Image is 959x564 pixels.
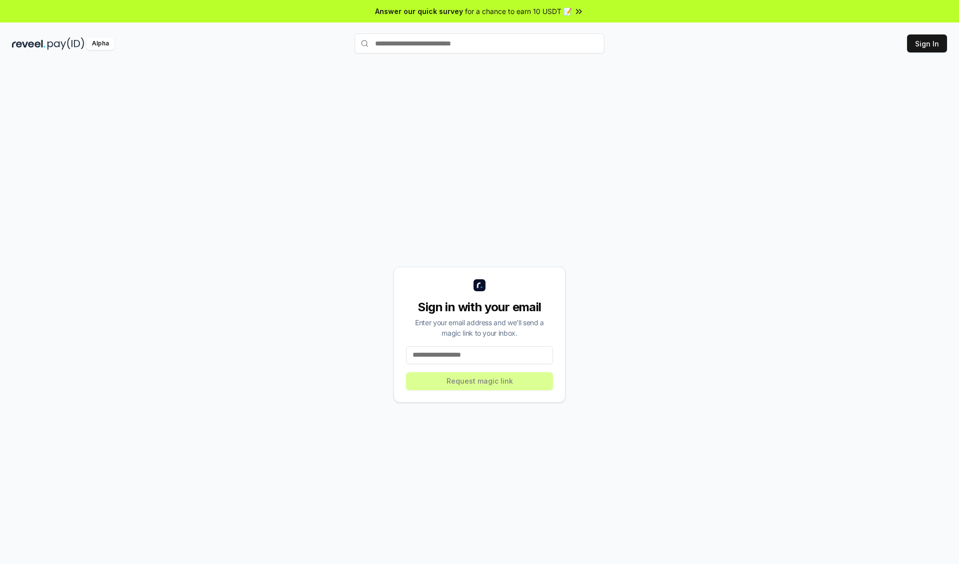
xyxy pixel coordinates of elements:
div: Alpha [86,37,114,50]
img: pay_id [47,37,84,50]
div: Enter your email address and we’ll send a magic link to your inbox. [406,317,553,338]
img: logo_small [474,279,485,291]
img: reveel_dark [12,37,45,50]
span: Answer our quick survey [375,6,463,16]
button: Sign In [907,34,947,52]
span: for a chance to earn 10 USDT 📝 [465,6,572,16]
div: Sign in with your email [406,299,553,315]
